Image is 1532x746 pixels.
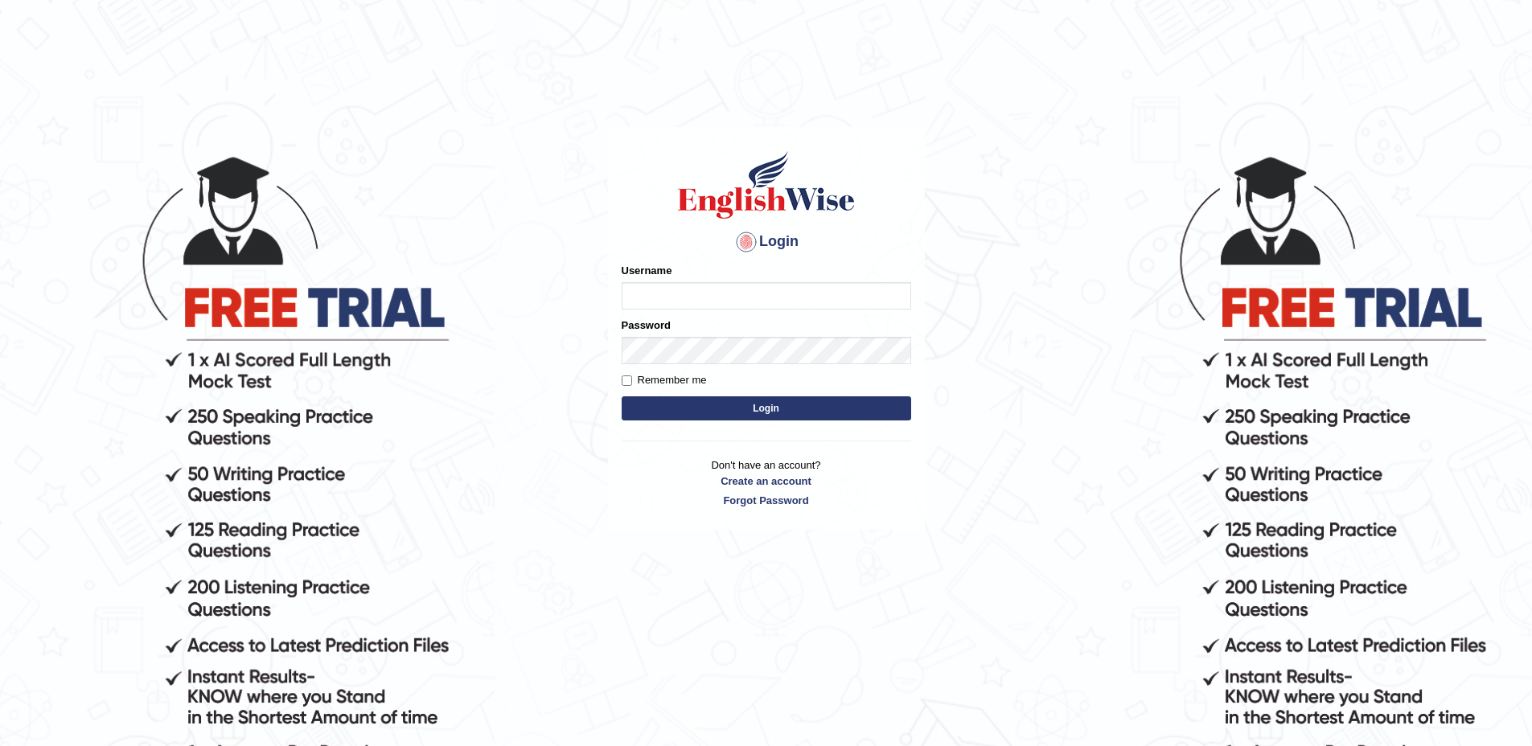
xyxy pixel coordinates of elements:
h4: Login [622,229,911,255]
a: Create an account [622,473,911,489]
p: Don't have an account? [622,457,911,507]
img: Logo of English Wise sign in for intelligent practice with AI [675,149,858,221]
label: Password [622,318,671,333]
button: Login [622,396,911,420]
input: Remember me [622,375,632,386]
label: Remember me [622,372,707,388]
a: Forgot Password [622,493,911,508]
label: Username [622,263,672,278]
